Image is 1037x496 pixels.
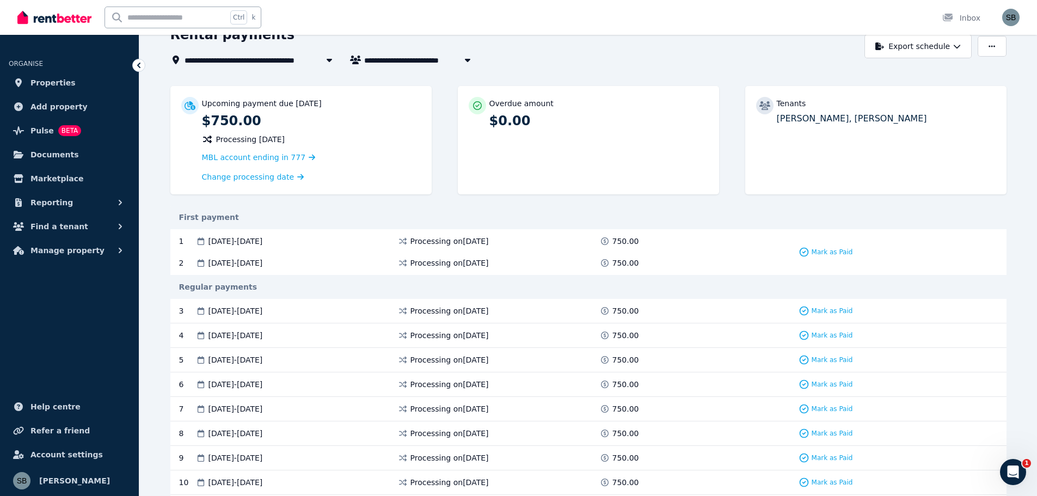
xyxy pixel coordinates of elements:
[9,420,130,442] a: Refer a friend
[612,452,639,463] span: 750.00
[489,98,554,109] p: Overdue amount
[208,330,263,341] span: [DATE] - [DATE]
[812,429,853,438] span: Mark as Paid
[9,396,130,418] a: Help centre
[208,354,263,365] span: [DATE] - [DATE]
[179,428,195,439] div: 8
[9,168,130,189] a: Marketplace
[612,330,639,341] span: 750.00
[30,448,103,461] span: Account settings
[179,330,195,341] div: 4
[612,379,639,390] span: 750.00
[777,98,806,109] p: Tenants
[612,305,639,316] span: 750.00
[410,428,489,439] span: Processing on [DATE]
[30,100,88,113] span: Add property
[208,403,263,414] span: [DATE] - [DATE]
[179,477,195,488] div: 10
[612,477,639,488] span: 750.00
[9,240,130,261] button: Manage property
[812,248,853,256] span: Mark as Paid
[58,125,81,136] span: BETA
[410,354,489,365] span: Processing on [DATE]
[17,9,91,26] img: RentBetter
[489,112,708,130] p: $0.00
[208,258,263,268] span: [DATE] - [DATE]
[9,216,130,237] button: Find a tenant
[208,305,263,316] span: [DATE] - [DATE]
[1000,459,1026,485] iframe: Intercom live chat
[39,474,110,487] span: [PERSON_NAME]
[410,379,489,390] span: Processing on [DATE]
[9,192,130,213] button: Reporting
[30,244,105,257] span: Manage property
[179,379,195,390] div: 6
[230,10,247,25] span: Ctrl
[179,403,195,414] div: 7
[1022,459,1031,468] span: 1
[812,331,853,340] span: Mark as Paid
[170,212,1007,223] div: First payment
[9,72,130,94] a: Properties
[612,403,639,414] span: 750.00
[9,60,43,68] span: ORGANISE
[30,400,81,413] span: Help centre
[30,172,83,185] span: Marketplace
[864,34,972,58] button: Export schedule
[13,472,30,489] img: Sam Berrell
[812,478,853,487] span: Mark as Paid
[208,428,263,439] span: [DATE] - [DATE]
[179,452,195,463] div: 9
[202,98,322,109] p: Upcoming payment due [DATE]
[179,354,195,365] div: 5
[30,220,88,233] span: Find a tenant
[812,307,853,315] span: Mark as Paid
[812,454,853,462] span: Mark as Paid
[30,196,73,209] span: Reporting
[179,305,195,316] div: 3
[30,124,54,137] span: Pulse
[612,236,639,247] span: 750.00
[410,477,489,488] span: Processing on [DATE]
[208,236,263,247] span: [DATE] - [DATE]
[30,148,79,161] span: Documents
[170,26,295,44] h1: Rental payments
[9,96,130,118] a: Add property
[208,379,263,390] span: [DATE] - [DATE]
[9,120,130,142] a: PulseBETA
[208,477,263,488] span: [DATE] - [DATE]
[170,281,1007,292] div: Regular payments
[777,112,996,125] p: [PERSON_NAME], [PERSON_NAME]
[30,424,90,437] span: Refer a friend
[410,258,489,268] span: Processing on [DATE]
[942,13,980,23] div: Inbox
[812,356,853,364] span: Mark as Paid
[202,172,304,182] a: Change processing date
[216,134,285,145] span: Processing [DATE]
[9,144,130,166] a: Documents
[812,405,853,413] span: Mark as Paid
[202,172,294,182] span: Change processing date
[30,76,76,89] span: Properties
[612,354,639,365] span: 750.00
[410,236,489,247] span: Processing on [DATE]
[179,258,195,268] div: 2
[612,428,639,439] span: 750.00
[812,380,853,389] span: Mark as Paid
[251,13,255,22] span: k
[410,403,489,414] span: Processing on [DATE]
[1002,9,1020,26] img: Sam Berrell
[179,236,195,247] div: 1
[612,258,639,268] span: 750.00
[410,330,489,341] span: Processing on [DATE]
[410,452,489,463] span: Processing on [DATE]
[202,153,306,162] span: MBL account ending in 777
[9,444,130,466] a: Account settings
[208,452,263,463] span: [DATE] - [DATE]
[202,112,421,130] p: $750.00
[410,305,489,316] span: Processing on [DATE]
